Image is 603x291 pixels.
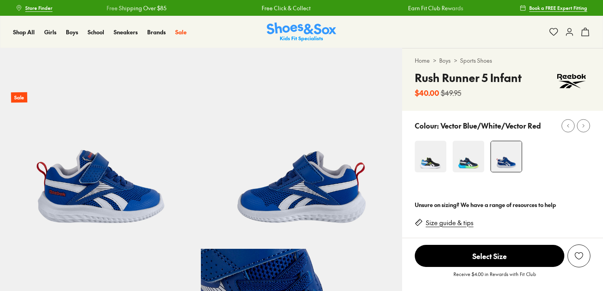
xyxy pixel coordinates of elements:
[147,28,166,36] a: Brands
[567,244,590,267] button: Add to Wishlist
[440,120,541,131] p: Vector Blue/White/Vector Red
[25,4,52,11] span: Store Finder
[439,56,451,65] a: Boys
[415,201,590,209] div: Unsure on sizing? We have a range of resources to help
[175,28,187,36] a: Sale
[415,69,522,86] h4: Rush Runner 5 Infant
[453,270,536,285] p: Receive $4.00 in Rewards with Fit Club
[415,120,439,131] p: Colour:
[491,141,522,172] img: 4-502332_1
[44,28,56,36] a: Girls
[11,92,27,103] p: Sale
[415,56,430,65] a: Home
[201,48,402,249] img: 5-502333_1
[415,88,439,98] b: $40.00
[415,244,564,267] button: Select Size
[267,22,336,42] img: SNS_Logo_Responsive.svg
[262,4,311,12] a: Free Click & Collect
[88,28,104,36] a: School
[441,88,461,98] s: $49.95
[529,4,587,11] span: Book a FREE Expert Fitting
[408,4,463,12] a: Earn Fit Club Rewards
[415,56,590,65] div: > >
[66,28,78,36] a: Boys
[426,218,474,227] a: Size guide & tips
[107,4,167,12] a: Free Shipping Over $85
[114,28,138,36] a: Sneakers
[13,28,35,36] a: Shop All
[415,141,446,172] img: 4-502324_1
[267,22,336,42] a: Shoes & Sox
[460,56,492,65] a: Sports Shoes
[520,1,587,15] a: Book a FREE Expert Fitting
[453,141,484,172] img: 4-502328_1
[16,1,52,15] a: Store Finder
[552,69,590,93] img: Vendor logo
